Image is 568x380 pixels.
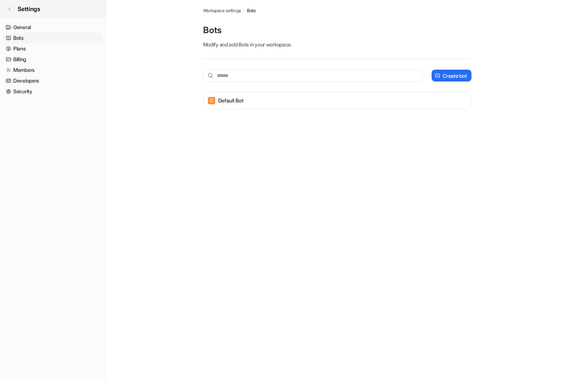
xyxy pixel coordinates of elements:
[3,54,103,65] a: Billing
[3,33,103,43] a: Bots
[203,24,471,36] p: Bots
[18,4,40,13] span: Settings
[432,70,471,81] button: Create bot
[247,7,256,14] a: Bots
[3,43,103,54] a: Plans
[243,7,245,14] span: /
[203,7,241,14] a: Workspace settings
[3,65,103,75] a: Members
[203,41,471,48] p: Modify and add Bots in your workspace.
[3,86,103,97] a: Security
[208,97,215,104] span: D
[3,76,103,86] a: Developers
[3,22,103,32] a: General
[443,72,467,80] p: Create bot
[218,97,244,104] p: Default Bot
[435,73,440,79] img: create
